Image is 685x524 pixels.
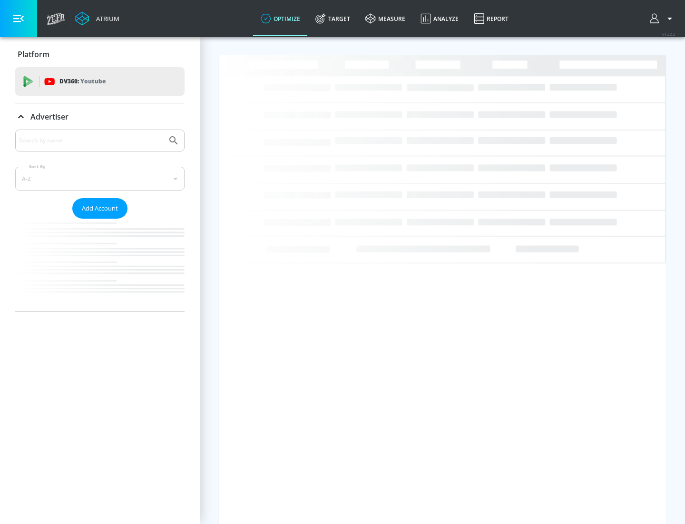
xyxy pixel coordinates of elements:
[308,1,358,36] a: Target
[80,76,106,86] p: Youtube
[19,134,163,147] input: Search by name
[662,31,675,37] span: v 4.22.2
[15,167,185,191] div: A-Z
[253,1,308,36] a: optimize
[59,76,106,87] p: DV360:
[15,103,185,130] div: Advertiser
[15,41,185,68] div: Platform
[72,198,127,219] button: Add Account
[466,1,516,36] a: Report
[82,203,118,214] span: Add Account
[15,219,185,311] nav: list of Advertiser
[92,14,119,23] div: Atrium
[27,163,48,170] label: Sort By
[15,130,185,311] div: Advertiser
[358,1,413,36] a: measure
[15,67,185,96] div: DV360: Youtube
[75,11,119,26] a: Atrium
[18,49,49,60] p: Platform
[413,1,466,36] a: Analyze
[30,111,68,122] p: Advertiser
